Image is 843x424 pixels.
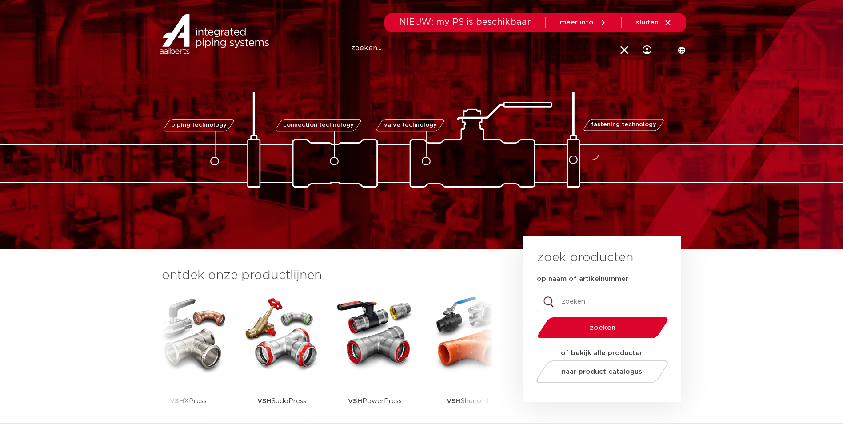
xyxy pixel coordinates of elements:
[561,350,644,356] strong: of bekijk alle producten
[643,32,651,68] div: my IPS
[537,249,633,267] h3: zoek producten
[636,19,672,27] a: sluiten
[562,368,642,375] span: naar product catalogus
[170,398,184,404] strong: VSH
[162,267,493,284] h3: ontdek onze productlijnen
[257,398,272,404] strong: VSH
[447,398,461,404] strong: VSH
[560,324,645,331] span: zoeken
[591,122,656,128] span: fastening technology
[560,19,594,26] span: meer info
[534,316,671,339] button: zoeken
[399,18,531,27] span: NIEUW: myIPS is beschikbaar
[534,360,670,383] a: naar product catalogus
[636,19,659,26] span: sluiten
[348,398,362,404] strong: VSH
[537,275,628,284] label: op naam of artikelnummer
[171,122,227,128] span: piping technology
[283,122,353,128] span: connection technology
[351,40,631,57] input: zoeken...
[384,122,437,128] span: valve technology
[560,19,607,27] a: meer info
[537,292,667,312] input: zoeken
